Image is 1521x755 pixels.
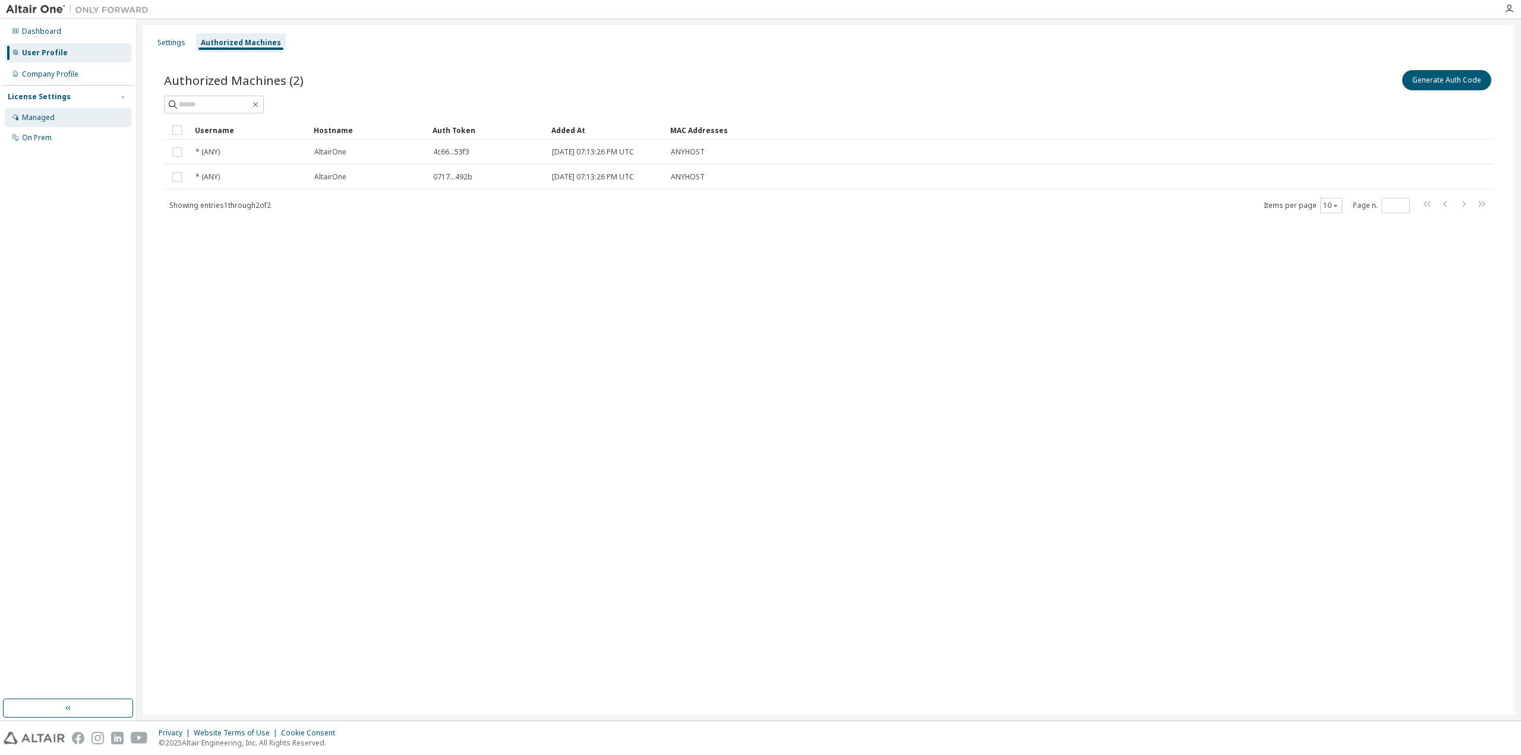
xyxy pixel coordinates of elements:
span: AltairOne [314,147,346,157]
div: Added At [551,121,661,140]
div: On Prem [22,133,52,143]
div: Auth Token [433,121,542,140]
img: Altair One [6,4,154,15]
div: Cookie Consent [281,728,342,738]
img: instagram.svg [91,732,104,744]
div: Hostname [314,121,423,140]
span: [DATE] 07:13:26 PM UTC [552,147,634,157]
img: youtube.svg [131,732,148,744]
div: Website Terms of Use [194,728,281,738]
img: linkedin.svg [111,732,124,744]
div: User Profile [22,48,68,58]
span: [DATE] 07:13:26 PM UTC [552,172,634,182]
img: altair_logo.svg [4,732,65,744]
span: Page n. [1353,198,1410,213]
div: License Settings [8,92,71,102]
button: Generate Auth Code [1402,70,1491,90]
span: ANYHOST [671,172,705,182]
div: Username [195,121,304,140]
span: Authorized Machines (2) [164,72,304,89]
span: ANYHOST [671,147,705,157]
p: © 2025 Altair Engineering, Inc. All Rights Reserved. [159,738,342,748]
span: 0717...492b [433,172,472,182]
span: Items per page [1264,198,1342,213]
img: facebook.svg [72,732,84,744]
div: Managed [22,113,55,122]
span: * (ANY) [195,172,220,182]
span: Showing entries 1 through 2 of 2 [169,200,271,210]
span: AltairOne [314,172,346,182]
span: * (ANY) [195,147,220,157]
div: Settings [157,38,185,48]
div: Company Profile [22,70,78,79]
div: MAC Addresses [670,121,1369,140]
div: Authorized Machines [201,38,281,48]
div: Dashboard [22,27,61,36]
button: 10 [1323,201,1339,210]
span: 4c66...53f3 [433,147,469,157]
div: Privacy [159,728,194,738]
